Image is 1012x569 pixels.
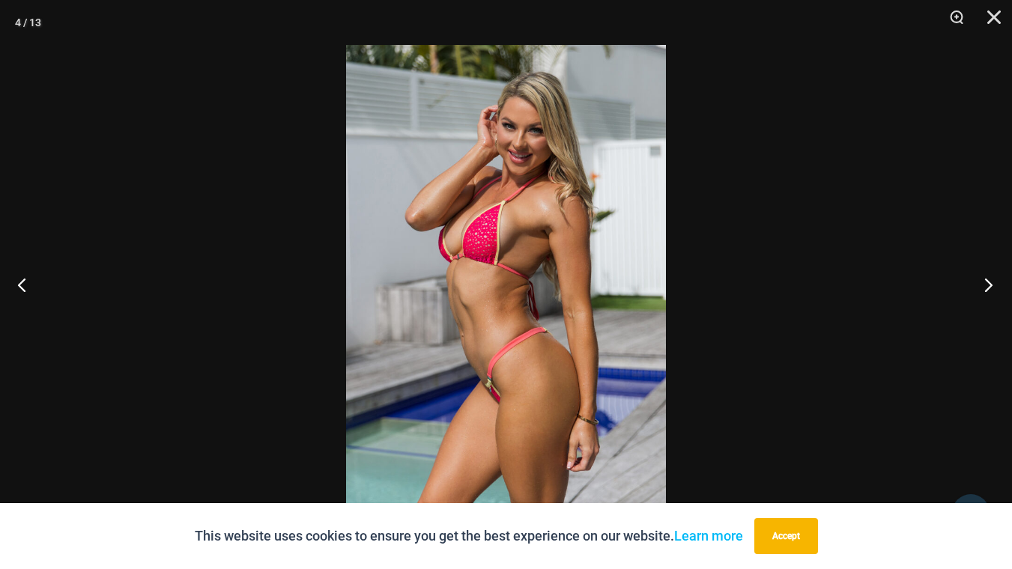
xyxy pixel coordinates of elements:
[195,525,743,547] p: This website uses cookies to ensure you get the best experience on our website.
[754,518,818,554] button: Accept
[15,11,41,34] div: 4 / 13
[674,528,743,544] a: Learn more
[956,247,1012,322] button: Next
[346,45,666,524] img: Bubble Mesh Highlight Pink 309 Top 469 Thong 02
